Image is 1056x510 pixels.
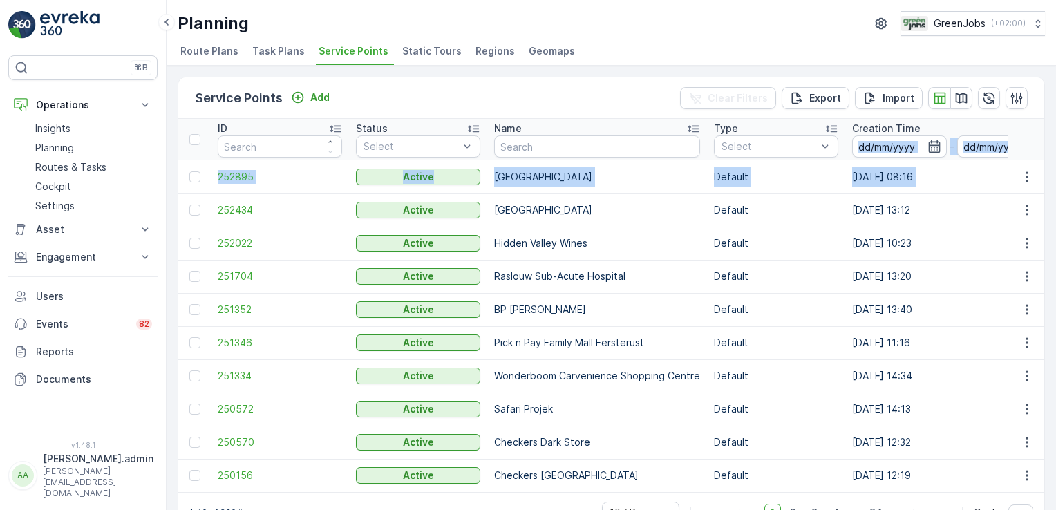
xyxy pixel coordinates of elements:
[36,223,130,236] p: Asset
[285,89,335,106] button: Add
[707,227,845,260] td: Default
[403,369,434,383] p: Active
[494,135,700,158] input: Search
[707,426,845,459] td: Default
[991,18,1026,29] p: ( +02:00 )
[8,366,158,393] a: Documents
[487,459,707,492] td: Checkers [GEOGRAPHIC_DATA]
[403,236,434,250] p: Active
[218,402,342,416] a: 250572
[487,260,707,293] td: Raslouw Sub-Acute Hospital
[680,87,776,109] button: Clear Filters
[402,44,462,58] span: Static Tours
[487,326,707,359] td: Pick n Pay Family Mall Eersterust
[487,426,707,459] td: Checkers Dark Store
[35,160,106,174] p: Routes & Tasks
[189,271,200,282] div: Toggle Row Selected
[356,368,480,384] button: Active
[364,140,459,153] p: Select
[487,359,707,393] td: Wonderboom Carvenience Shopping Centre
[189,404,200,415] div: Toggle Row Selected
[487,227,707,260] td: Hidden Valley Wines
[30,138,158,158] a: Planning
[218,203,342,217] span: 252434
[901,16,928,31] img: Green_Jobs_Logo.png
[8,441,158,449] span: v 1.48.1
[252,44,305,58] span: Task Plans
[218,469,342,482] a: 250156
[356,202,480,218] button: Active
[707,459,845,492] td: Default
[189,304,200,315] div: Toggle Row Selected
[901,11,1045,36] button: GreenJobs(+02:00)
[218,303,342,317] a: 251352
[487,293,707,326] td: BP [PERSON_NAME]
[30,119,158,138] a: Insights
[950,138,954,155] p: -
[43,466,153,499] p: [PERSON_NAME][EMAIL_ADDRESS][DOMAIN_NAME]
[8,283,158,310] a: Users
[487,160,707,193] td: [GEOGRAPHIC_DATA]
[189,171,200,182] div: Toggle Row Selected
[218,270,342,283] span: 251704
[30,158,158,177] a: Routes & Tasks
[218,122,227,135] p: ID
[356,268,480,285] button: Active
[957,135,1052,158] input: dd/mm/yyyy
[35,199,75,213] p: Settings
[707,359,845,393] td: Default
[714,122,738,135] p: Type
[35,180,71,193] p: Cockpit
[708,91,768,105] p: Clear Filters
[30,177,158,196] a: Cockpit
[8,452,158,499] button: AA[PERSON_NAME].admin[PERSON_NAME][EMAIL_ADDRESS][DOMAIN_NAME]
[189,205,200,216] div: Toggle Row Selected
[35,122,70,135] p: Insights
[36,317,128,331] p: Events
[707,393,845,426] td: Default
[403,402,434,416] p: Active
[139,319,149,330] p: 82
[43,452,153,466] p: [PERSON_NAME].admin
[36,98,130,112] p: Operations
[8,310,158,338] a: Events82
[487,393,707,426] td: Safari Projek
[403,303,434,317] p: Active
[403,170,434,184] p: Active
[180,44,238,58] span: Route Plans
[218,336,342,350] a: 251346
[218,236,342,250] span: 252022
[195,88,283,108] p: Service Points
[30,196,158,216] a: Settings
[529,44,575,58] span: Geomaps
[356,235,480,252] button: Active
[356,401,480,417] button: Active
[189,238,200,249] div: Toggle Row Selected
[356,434,480,451] button: Active
[403,336,434,350] p: Active
[189,337,200,348] div: Toggle Row Selected
[218,435,342,449] a: 250570
[12,464,34,487] div: AA
[8,11,36,39] img: logo
[356,467,480,484] button: Active
[356,301,480,318] button: Active
[707,160,845,193] td: Default
[35,141,74,155] p: Planning
[934,17,986,30] p: GreenJobs
[403,469,434,482] p: Active
[852,135,947,158] input: dd/mm/yyyy
[475,44,515,58] span: Regions
[178,12,249,35] p: Planning
[310,91,330,104] p: Add
[319,44,388,58] span: Service Points
[134,62,148,73] p: ⌘B
[189,437,200,448] div: Toggle Row Selected
[8,216,158,243] button: Asset
[494,122,522,135] p: Name
[356,334,480,351] button: Active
